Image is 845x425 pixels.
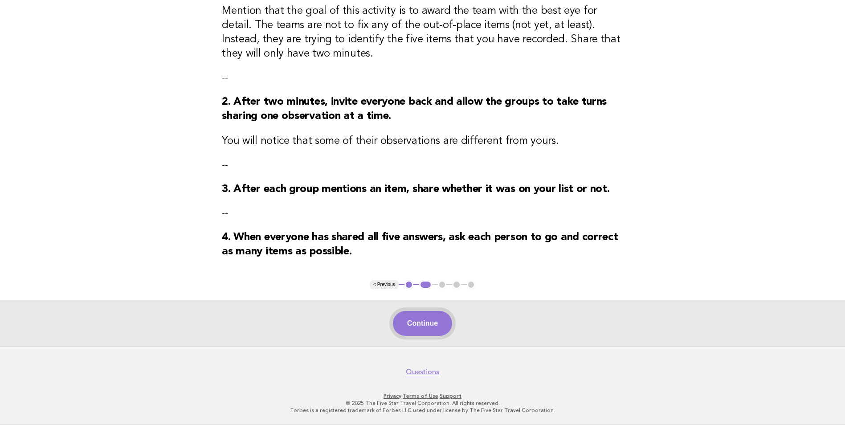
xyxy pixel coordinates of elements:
a: Questions [406,368,439,376]
strong: 2. After two minutes, invite everyone back and allow the groups to take turns sharing one observa... [222,97,607,122]
button: Continue [393,311,452,336]
a: Support [440,393,461,399]
p: © 2025 The Five Star Travel Corporation. All rights reserved. [150,400,695,407]
button: 2 [419,280,432,289]
p: Forbes is a registered trademark of Forbes LLC used under license by The Five Star Travel Corpora... [150,407,695,414]
h3: Mention that the goal of this activity is to award the team with the best eye for detail. The tea... [222,4,623,61]
strong: 3. After each group mentions an item, share whether it was on your list or not. [222,184,609,195]
a: Privacy [384,393,401,399]
p: · · [150,392,695,400]
strong: 4. When everyone has shared all five answers, ask each person to go and correct as many items as ... [222,232,618,257]
button: < Previous [370,280,399,289]
p: -- [222,207,623,220]
h3: You will notice that some of their observations are different from yours. [222,134,623,148]
button: 1 [404,280,413,289]
p: -- [222,72,623,84]
p: -- [222,159,623,172]
a: Terms of Use [403,393,438,399]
